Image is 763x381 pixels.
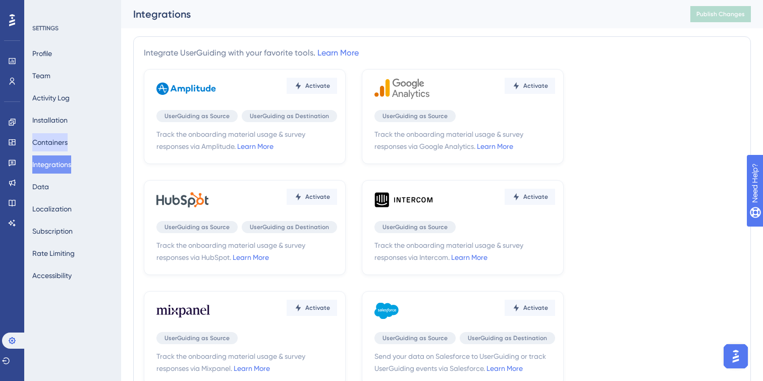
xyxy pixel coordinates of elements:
[24,3,63,15] span: Need Help?
[690,6,751,22] button: Publish Changes
[233,253,269,261] a: Learn More
[305,304,330,312] span: Activate
[156,128,337,152] span: Track the onboarding material usage & survey responses via Amplitude.
[523,82,548,90] span: Activate
[32,222,73,240] button: Subscription
[486,364,523,372] a: Learn More
[383,334,448,342] span: UserGuiding as Source
[250,112,329,120] span: UserGuiding as Destination
[133,7,665,21] div: Integrations
[165,223,230,231] span: UserGuiding as Source
[523,193,548,201] span: Activate
[32,133,68,151] button: Containers
[696,10,745,18] span: Publish Changes
[144,47,359,59] div: Integrate UserGuiding with your favorite tools.
[383,112,448,120] span: UserGuiding as Source
[305,82,330,90] span: Activate
[234,364,270,372] a: Learn More
[383,223,448,231] span: UserGuiding as Source
[32,67,50,85] button: Team
[287,189,337,205] button: Activate
[374,239,555,263] span: Track the onboarding material usage & survey responses via Intercom.
[721,341,751,371] iframe: UserGuiding AI Assistant Launcher
[32,89,70,107] button: Activity Log
[477,142,513,150] a: Learn More
[32,178,49,196] button: Data
[505,78,555,94] button: Activate
[317,48,359,58] a: Learn More
[523,304,548,312] span: Activate
[32,266,72,285] button: Accessibility
[305,193,330,201] span: Activate
[287,78,337,94] button: Activate
[32,155,71,174] button: Integrations
[468,334,547,342] span: UserGuiding as Destination
[165,334,230,342] span: UserGuiding as Source
[156,350,337,374] span: Track the onboarding material usage & survey responses via Mixpanel.
[505,189,555,205] button: Activate
[451,253,487,261] a: Learn More
[287,300,337,316] button: Activate
[250,223,329,231] span: UserGuiding as Destination
[505,300,555,316] button: Activate
[32,24,114,32] div: SETTINGS
[374,128,555,152] span: Track the onboarding material usage & survey responses via Google Analytics.
[374,350,555,374] span: Send your data on Salesforce to UserGuiding or track UserGuiding events via Salesforce.
[32,244,75,262] button: Rate Limiting
[32,111,68,129] button: Installation
[32,44,52,63] button: Profile
[165,112,230,120] span: UserGuiding as Source
[156,239,337,263] span: Track the onboarding material usage & survey responses via HubSpot.
[237,142,274,150] a: Learn More
[32,200,72,218] button: Localization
